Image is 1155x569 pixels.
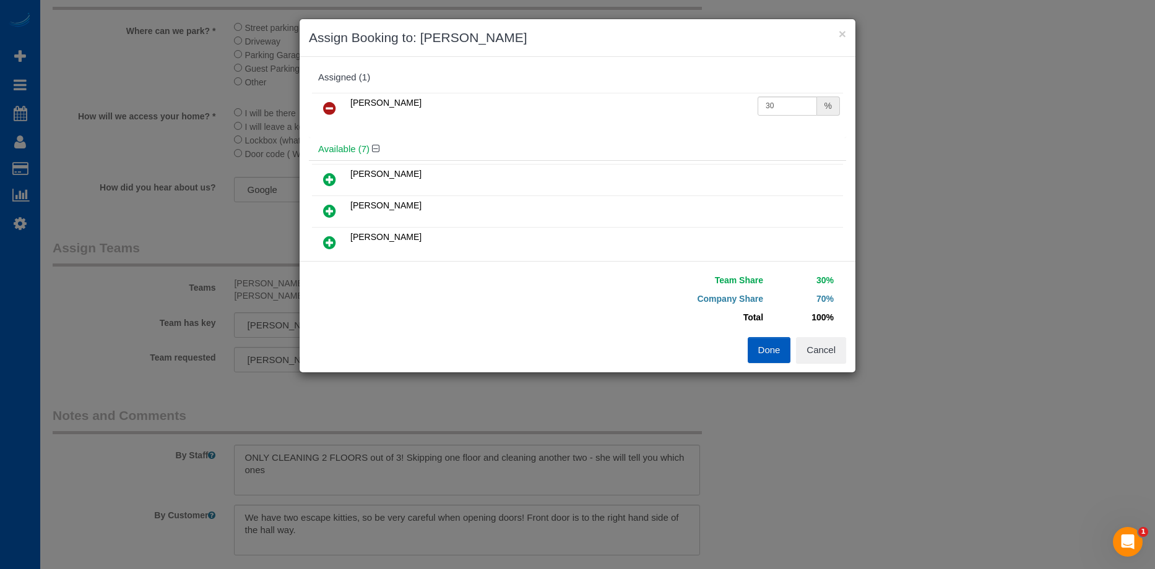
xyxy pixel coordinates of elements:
span: [PERSON_NAME] [350,169,422,179]
span: [PERSON_NAME] [350,232,422,242]
span: [PERSON_NAME] [350,98,422,108]
td: 70% [766,289,837,308]
button: Cancel [796,337,846,363]
h4: Available (7) [318,144,837,155]
div: % [817,96,840,116]
span: [PERSON_NAME] [350,200,422,210]
button: Done [748,337,791,363]
iframe: Intercom live chat [1113,527,1143,557]
td: Company Share [587,289,766,308]
span: 1 [1138,527,1148,537]
td: 100% [766,308,837,327]
button: × [839,27,846,40]
td: 30% [766,271,837,289]
td: Total [587,308,766,327]
td: Team Share [587,271,766,289]
div: Assigned (1) [318,72,837,83]
h3: Assign Booking to: [PERSON_NAME] [309,28,846,47]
